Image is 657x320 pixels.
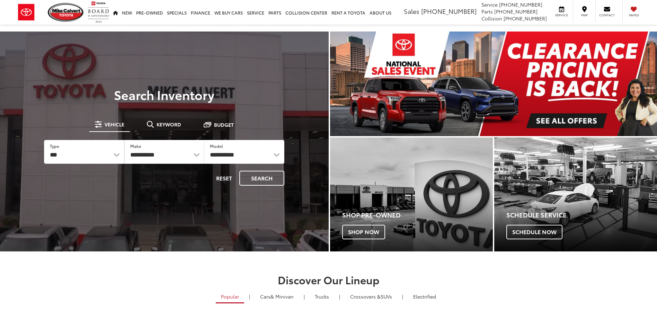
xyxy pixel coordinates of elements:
div: Toyota [494,137,657,251]
span: [PHONE_NUMBER] [499,1,542,8]
span: [PHONE_NUMBER] [504,15,547,22]
span: Contact [599,13,615,17]
span: Schedule Now [506,225,562,239]
h4: Shop Pre-Owned [342,212,493,219]
button: Search [239,171,284,186]
a: Schedule Service Schedule Now [494,137,657,251]
span: Map [577,13,592,17]
a: Cars [255,291,299,302]
img: Mike Calvert Toyota [48,3,85,22]
span: Service [481,1,498,8]
h3: Search Inventory [29,88,300,101]
span: Keyword [157,122,181,127]
span: Collision [481,15,502,22]
a: SUVs [345,291,397,302]
span: Sales [404,7,419,16]
li: | [400,293,405,300]
div: Toyota [330,137,493,251]
span: Shop Now [342,225,385,239]
label: Make [130,143,141,149]
span: [PHONE_NUMBER] [421,7,477,16]
span: Crossovers & [350,293,381,300]
a: Shop Pre-Owned Shop Now [330,137,493,251]
span: Parts [481,8,493,15]
label: Type [50,143,59,149]
li: | [337,293,342,300]
h4: Schedule Service [506,212,657,219]
li: | [247,293,252,300]
label: Model [210,143,223,149]
li: | [302,293,307,300]
a: Trucks [310,291,334,302]
button: Reset [210,171,238,186]
h2: Discover Our Lineup [85,274,573,285]
span: Vehicle [105,122,124,127]
a: Electrified [408,291,441,302]
span: Budget [214,122,234,127]
span: & Minivan [270,293,294,300]
a: Popular [216,291,244,303]
span: [PHONE_NUMBER] [494,8,538,15]
span: Service [554,13,569,17]
span: Saved [626,13,641,17]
